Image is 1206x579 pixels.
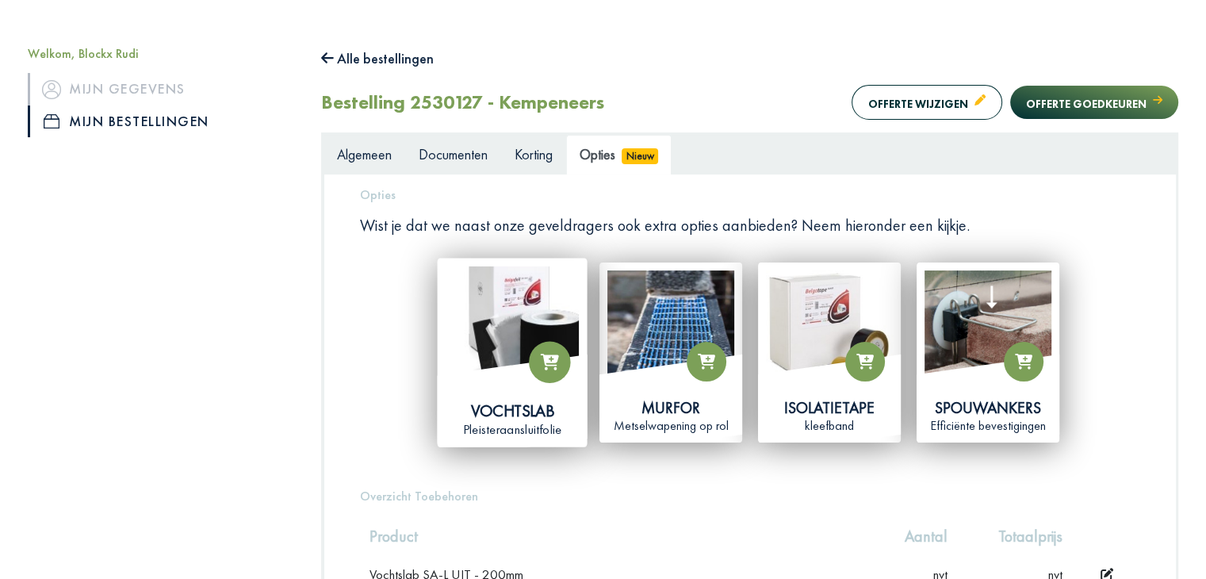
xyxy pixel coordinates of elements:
[805,417,854,434] font: kleefband
[360,215,970,236] font: Wist je dat we naast onze geveldragers ook extra opties aanbieden? Neem hieronder een kijkje.
[784,397,875,418] font: Isolatietape
[626,149,654,163] font: Nieuw
[446,266,579,400] img: vochtslab.jpg
[471,400,554,421] font: Vochtslab
[69,79,186,98] font: Mijn gegevens
[28,105,297,137] a: iconMijn bestellingen
[321,46,434,71] button: Alle bestellingen
[580,145,615,163] font: Opties
[766,270,893,397] img: isolatietape.jpg
[463,420,562,438] font: Pleisteraansluitfolie
[905,526,948,546] font: Aantal
[321,90,604,114] font: Bestelling 2530127 - Kempeneers
[1026,97,1147,111] font: Offerte goedkeuren
[641,397,700,418] font: Murfor
[369,526,418,546] font: Product
[337,145,392,163] font: Algemeen
[852,85,1002,119] button: Offerte wijzigen
[69,112,209,130] font: Mijn bestellingen
[998,526,1062,546] font: Totaalprijs
[868,97,968,111] font: Offerte wijzigen
[930,417,1046,434] font: Efficiënte bevestigingen
[28,73,297,105] a: iconMijn gegevens
[360,488,478,504] font: Overzicht Toebehoren
[324,135,1176,174] ul: Tabbladen
[1010,86,1178,118] button: Offerte goedkeuren
[614,417,729,434] font: Metselwapening op rol
[337,49,434,67] font: Alle bestellingen
[44,114,59,128] img: icon
[360,186,396,203] font: Opties
[42,80,61,99] img: icon
[925,270,1051,397] img: spouwankers.png
[28,45,139,62] font: Welkom, Blockx Rudi
[935,397,1041,418] font: Spouwankers
[419,145,488,163] font: Documenten
[607,270,734,397] img: murfor.jpg
[515,145,553,163] font: Korting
